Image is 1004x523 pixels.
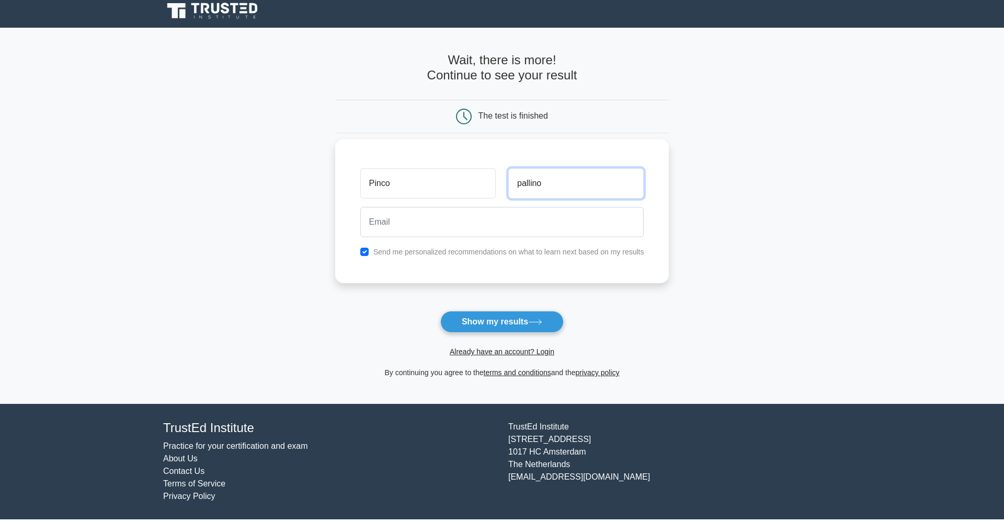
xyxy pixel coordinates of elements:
input: First name [360,172,496,202]
div: TrustEd Institute [STREET_ADDRESS] 1017 HC Amsterdam The Netherlands [EMAIL_ADDRESS][DOMAIN_NAME] [502,424,847,506]
input: Last name [508,172,644,202]
div: The test is finished [478,115,548,124]
a: privacy policy [576,372,620,380]
h4: Wait, there is more! Continue to see your result [335,56,669,87]
h4: TrustEd Institute [163,424,496,439]
button: Show my results [440,315,564,336]
a: terms and conditions [484,372,551,380]
a: Terms of Service [163,483,225,492]
div: By continuing you agree to the and the [329,370,676,382]
input: Email [360,211,644,241]
a: Contact Us [163,470,204,479]
label: Send me personalized recommendations on what to learn next based on my results [373,251,644,260]
a: Already have an account? Login [450,351,554,359]
a: Privacy Policy [163,495,215,504]
a: About Us [163,458,198,467]
a: Practice for your certification and exam [163,445,308,454]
